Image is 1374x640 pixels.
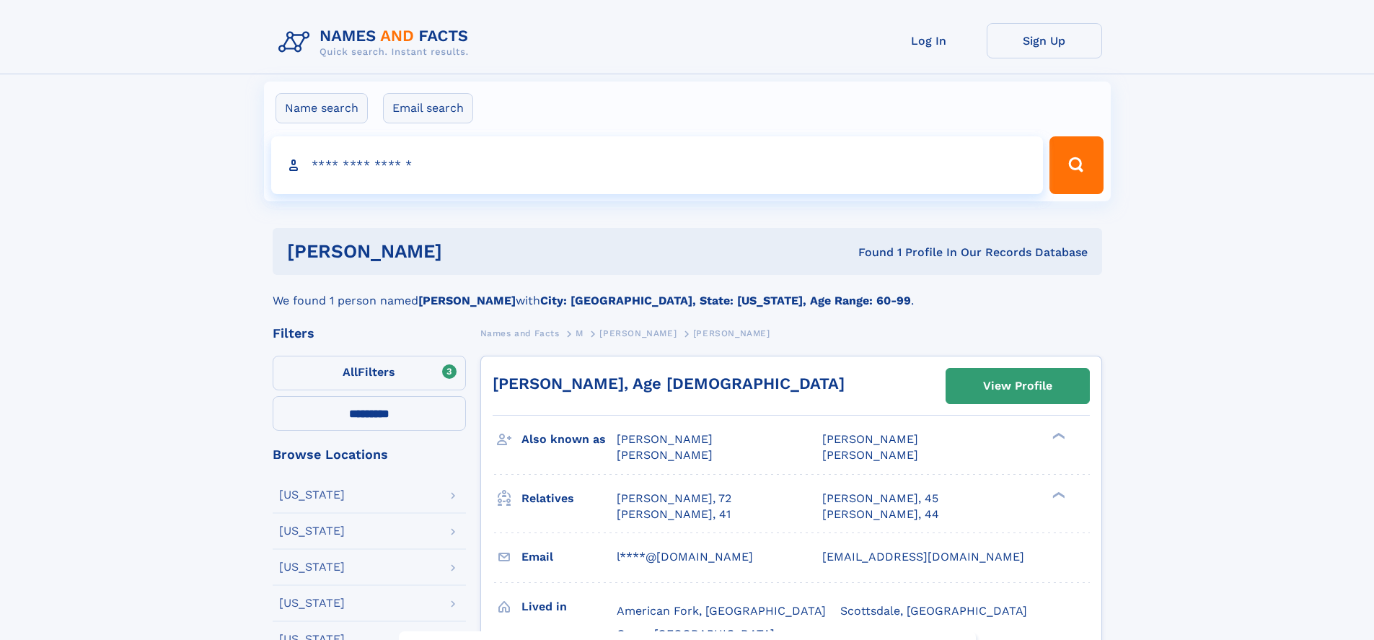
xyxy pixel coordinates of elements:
div: [US_STATE] [279,597,345,609]
a: Sign Up [987,23,1102,58]
span: [PERSON_NAME] [617,448,713,462]
h1: [PERSON_NAME] [287,242,651,260]
div: Filters [273,327,466,340]
button: Search Button [1049,136,1103,194]
a: [PERSON_NAME], 72 [617,491,731,507]
span: [EMAIL_ADDRESS][DOMAIN_NAME] [822,550,1024,564]
label: Name search [276,93,368,123]
label: Filters [273,356,466,390]
div: Browse Locations [273,448,466,461]
a: M [576,324,583,342]
div: [US_STATE] [279,525,345,537]
a: [PERSON_NAME], Age [DEMOGRAPHIC_DATA] [493,374,845,393]
a: Log In [871,23,987,58]
a: [PERSON_NAME], 44 [822,507,939,522]
h3: Lived in [521,595,617,619]
a: [PERSON_NAME], 45 [822,491,938,507]
div: ❯ [1049,490,1066,499]
a: [PERSON_NAME], 41 [617,507,731,522]
a: [PERSON_NAME] [599,324,677,342]
h3: Relatives [521,486,617,511]
span: [PERSON_NAME] [617,432,713,446]
span: American Fork, [GEOGRAPHIC_DATA] [617,604,826,618]
span: [PERSON_NAME] [822,448,918,462]
div: Found 1 Profile In Our Records Database [650,245,1088,260]
span: All [343,365,358,379]
span: Scottsdale, [GEOGRAPHIC_DATA] [840,604,1027,618]
span: [PERSON_NAME] [599,328,677,338]
div: ❯ [1049,431,1066,441]
a: Names and Facts [480,324,560,342]
h3: Email [521,545,617,569]
div: View Profile [983,369,1052,403]
div: [US_STATE] [279,561,345,573]
span: [PERSON_NAME] [693,328,770,338]
b: [PERSON_NAME] [418,294,516,307]
a: View Profile [946,369,1089,403]
h3: Also known as [521,427,617,452]
input: search input [271,136,1044,194]
span: M [576,328,583,338]
div: [US_STATE] [279,489,345,501]
span: [PERSON_NAME] [822,432,918,446]
img: Logo Names and Facts [273,23,480,62]
label: Email search [383,93,473,123]
div: We found 1 person named with . [273,275,1102,310]
b: City: [GEOGRAPHIC_DATA], State: [US_STATE], Age Range: 60-99 [540,294,911,307]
